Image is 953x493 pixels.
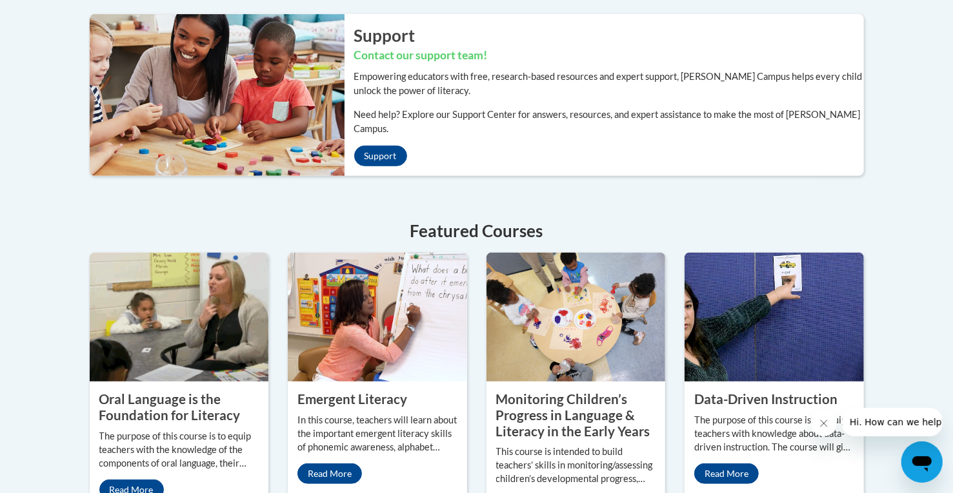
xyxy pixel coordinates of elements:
h2: Support [354,24,864,47]
p: This course is intended to build teachers’ skills in monitoring/assessing children’s developmenta... [496,445,656,486]
p: The purpose of this course is to equip teachers with knowledge about data-driven instruction. The... [694,414,854,454]
iframe: Close message [811,411,837,436]
img: Monitoring Children’s Progress in Language & Literacy in the Early Years [487,253,666,382]
img: Oral Language is the Foundation for Literacy [90,253,269,382]
h4: Featured Courses [90,218,864,244]
property: Data-Driven Instruction [694,391,838,407]
iframe: Message from company [842,408,943,436]
p: Empowering educators with free, research-based resources and expert support, [PERSON_NAME] Campus... [354,70,864,98]
property: Emergent Literacy [297,391,407,407]
property: Monitoring Children’s Progress in Language & Literacy in the Early Years [496,391,650,438]
p: Need help? Explore our Support Center for answers, resources, and expert assistance to make the m... [354,108,864,136]
p: The purpose of this course is to equip teachers with the knowledge of the components of oral lang... [99,430,259,470]
iframe: Button to launch messaging window [901,441,943,483]
img: ... [80,14,345,175]
a: Read More [694,463,759,484]
img: Data-Driven Instruction [685,253,864,382]
p: In this course, teachers will learn about the important emergent literacy skills of phonemic awar... [297,414,457,454]
property: Oral Language is the Foundation for Literacy [99,391,241,423]
img: Emergent Literacy [288,253,467,382]
span: Hi. How can we help? [8,9,105,19]
a: Support [354,146,407,166]
a: Read More [297,463,362,484]
h3: Contact our support team! [354,48,864,64]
